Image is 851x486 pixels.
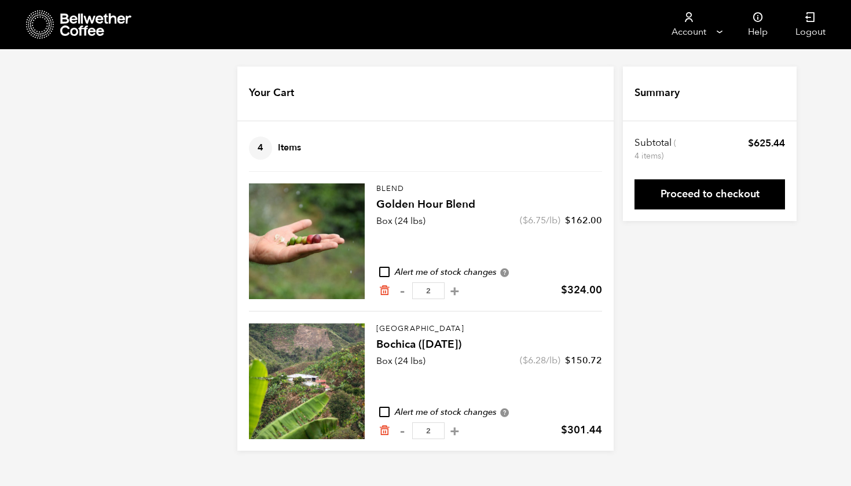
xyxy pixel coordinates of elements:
[565,354,571,367] span: $
[634,137,678,162] th: Subtotal
[565,214,571,227] span: $
[412,282,445,299] input: Qty
[376,354,425,368] p: Box (24 lbs)
[523,214,546,227] bdi: 6.75
[376,214,425,228] p: Box (24 lbs)
[376,197,602,213] h4: Golden Hour Blend
[376,266,602,279] div: Alert me of stock changes
[376,323,602,335] p: [GEOGRAPHIC_DATA]
[395,285,409,297] button: -
[523,354,528,367] span: $
[447,285,462,297] button: +
[376,337,602,353] h4: Bochica ([DATE])
[520,354,560,367] span: ( /lb)
[395,425,409,437] button: -
[561,283,567,297] span: $
[376,406,602,419] div: Alert me of stock changes
[565,354,602,367] bdi: 150.72
[520,214,560,227] span: ( /lb)
[565,214,602,227] bdi: 162.00
[634,86,680,101] h4: Summary
[376,183,602,195] p: Blend
[249,137,272,160] span: 4
[561,423,602,437] bdi: 301.44
[379,285,390,297] a: Remove from cart
[523,354,546,367] bdi: 6.28
[412,422,445,439] input: Qty
[634,179,785,209] a: Proceed to checkout
[249,137,301,160] h4: Items
[748,137,785,150] bdi: 625.44
[249,86,294,101] h4: Your Cart
[748,137,754,150] span: $
[561,423,567,437] span: $
[523,214,528,227] span: $
[447,425,462,437] button: +
[561,283,602,297] bdi: 324.00
[379,425,390,437] a: Remove from cart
